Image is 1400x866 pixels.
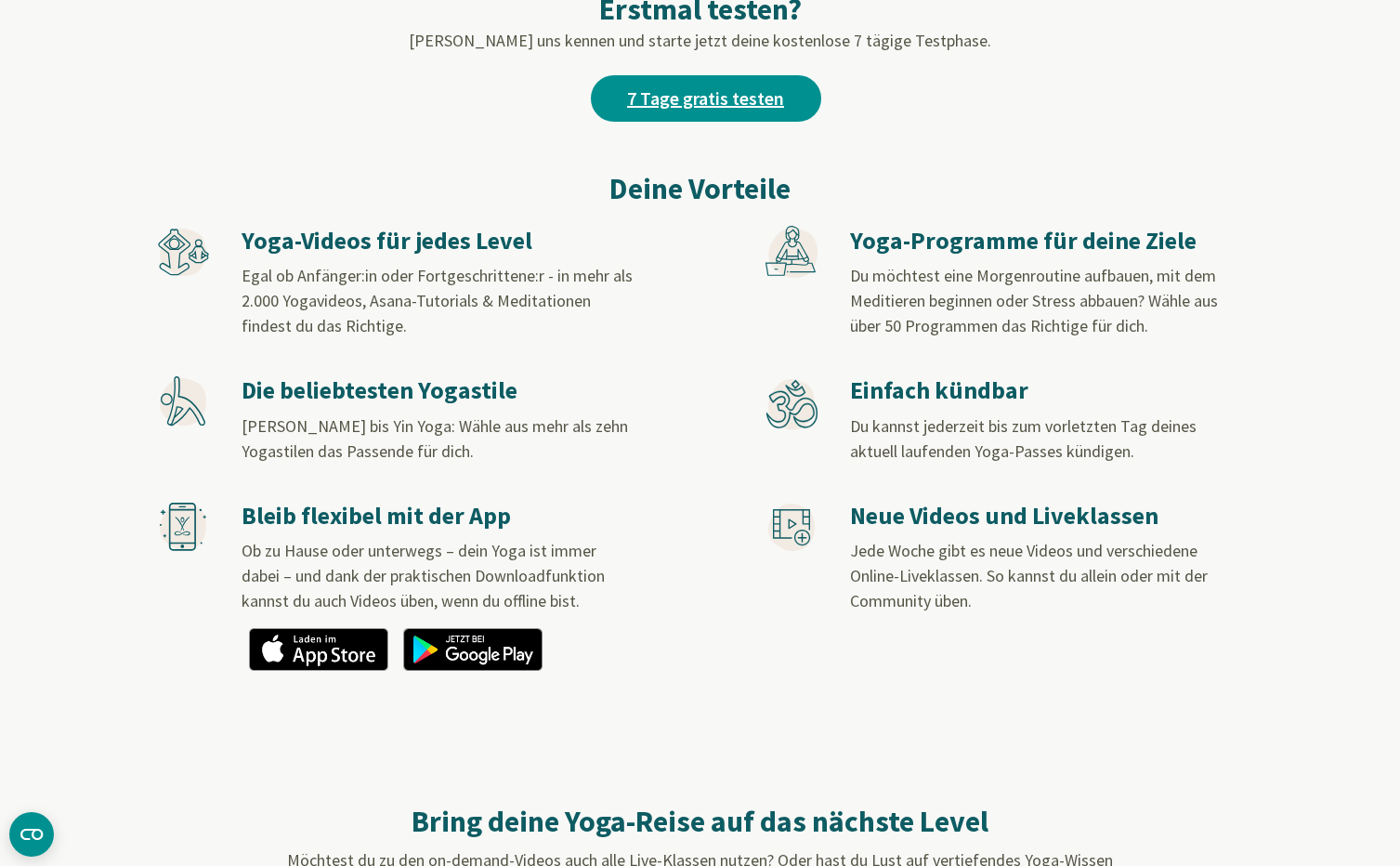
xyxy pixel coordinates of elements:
h3: Yoga-Programme für deine Ziele [850,226,1242,256]
img: app_appstore_de.png [249,628,388,671]
p: [PERSON_NAME] uns kennen und starte jetzt deine kostenlose 7 tägige Testphase. [157,28,1244,53]
button: CMP-Widget öffnen [9,812,54,857]
img: app_googleplay_de.png [403,628,543,671]
span: [PERSON_NAME] bis Yin Yoga: Wähle aus mehr als zehn Yogastilen das Passende für dich. [242,415,628,462]
h2: Deine Vorteile [157,166,1244,211]
span: Egal ob Anfänger:in oder Fortgeschrittene:r - in mehr als 2.000 Yogavideos, Asana-Tutorials & Med... [242,265,633,336]
span: Du möchtest eine Morgenroutine aufbauen, mit dem Meditieren beginnen oder Stress abbauen? Wähle a... [850,265,1218,336]
h3: Einfach kündbar [850,375,1242,406]
span: Du kannst jederzeit bis zum vorletzten Tag deines aktuell laufenden Yoga-Passes kündigen. [850,415,1197,462]
span: Ob zu Hause oder unterwegs – dein Yoga ist immer dabei – und dank der praktischen Downloadfunktio... [242,540,605,611]
h3: Die beliebtesten Yogastile [242,375,634,406]
span: Jede Woche gibt es neue Videos und verschiedene Online-Liveklassen. So kannst du allein oder mit ... [850,540,1208,611]
h3: Yoga-Videos für jedes Level [242,226,634,256]
h3: Bleib flexibel mit der App [242,501,634,531]
h2: Bring deine Yoga-Reise auf das nächste Level [187,803,1214,840]
a: 7 Tage gratis testen [591,75,821,122]
h3: Neue Videos und Liveklassen [850,501,1242,531]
